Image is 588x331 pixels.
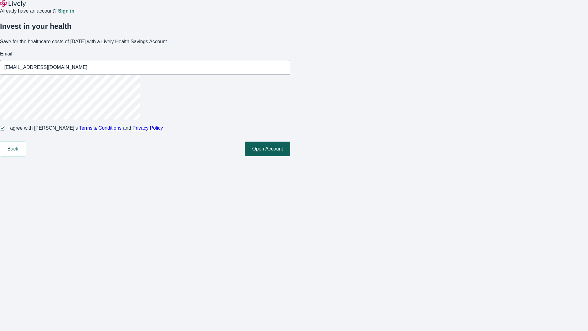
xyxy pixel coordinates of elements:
[7,124,163,132] span: I agree with [PERSON_NAME]’s and
[58,9,74,13] a: Sign in
[133,125,163,131] a: Privacy Policy
[245,142,290,156] button: Open Account
[79,125,122,131] a: Terms & Conditions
